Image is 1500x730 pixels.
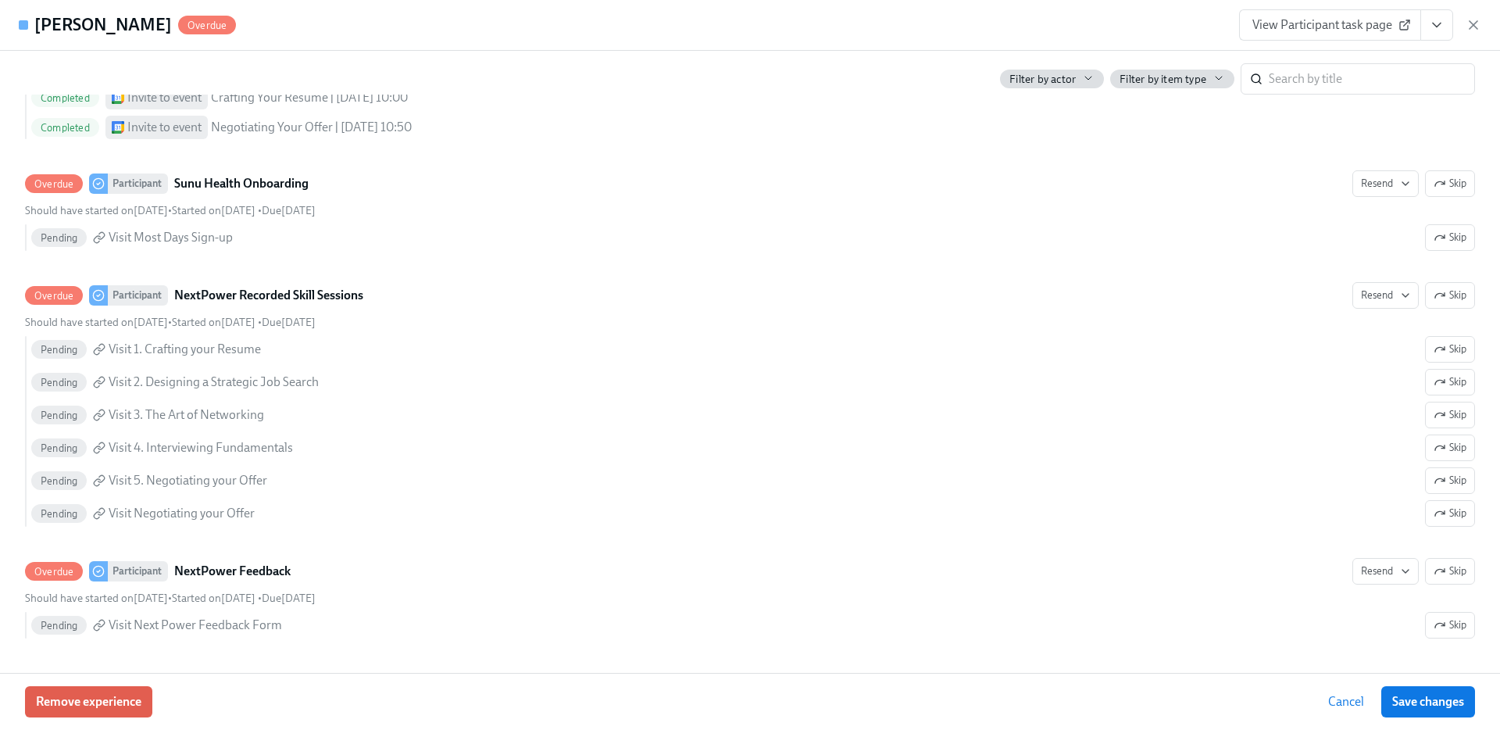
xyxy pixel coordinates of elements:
span: Visit 3. The Art of Networking [109,406,264,424]
span: Visit 2. Designing a Strategic Job Search [109,374,319,391]
span: Should have started on [DATE] [25,204,168,217]
div: Invite to event [127,89,202,106]
button: OverdueParticipantNextPower FeedbackResendShould have started on[DATE]•Started on[DATE] •Due[DATE... [1425,558,1475,585]
span: Visit Next Power Feedback Form [109,617,282,634]
span: Skip [1434,506,1466,521]
button: OverdueParticipantNextPower Recorded Skill SessionsResendSkipShould have started on[DATE]•Started... [1425,500,1475,527]
div: Participant [108,174,168,194]
span: Friday, August 22nd 2025, 9:21 am [172,204,255,217]
span: Skip [1434,407,1466,423]
button: OverdueParticipantNextPower Recorded Skill SessionsResendSkipShould have started on[DATE]•Started... [1425,467,1475,494]
span: Skip [1434,176,1466,191]
span: Filter by item type [1120,72,1206,87]
div: Participant [108,285,168,306]
button: OverdueParticipantNextPower Recorded Skill SessionsResendSkipShould have started on[DATE]•Started... [1425,336,1475,363]
span: Pending [31,475,87,487]
input: Search by title [1269,63,1475,95]
button: OverdueParticipantSunu Health OnboardingResendSkipShould have started on[DATE]•Started on[DATE] •... [1425,224,1475,251]
span: Skip [1434,374,1466,390]
div: Invite to event [127,119,202,136]
span: Save changes [1392,694,1464,710]
span: Skip [1434,440,1466,456]
span: Visit 5. Negotiating your Offer [109,472,267,489]
span: Monday, December 9th 2024, 9:10 am [25,316,168,329]
button: Remove experience [25,686,152,717]
span: Remove experience [36,694,141,710]
span: Friday, August 22nd 2025, 9:21 am [172,316,255,329]
span: Pending [31,344,87,356]
span: Visit 1. Crafting your Resume [109,341,261,358]
span: Skip [1434,473,1466,488]
span: Skip [1434,617,1466,633]
span: Pending [31,442,87,454]
span: Overdue [178,20,236,31]
strong: NextPower Feedback [174,562,291,581]
h4: [PERSON_NAME] [34,13,172,37]
span: Pending [31,410,87,421]
div: Crafting Your Resume | [DATE] 10:00 [211,89,408,106]
span: Pending [31,377,87,388]
span: Skip [1434,342,1466,357]
span: Visit Negotiating your Offer [109,505,255,522]
span: Visit 4. Interviewing Fundamentals [109,439,293,456]
span: Skip [1434,230,1466,245]
span: Thursday, December 19th 2024, 9:10 am [262,316,316,329]
button: OverdueParticipantSunu Health OnboardingSkipShould have started on[DATE]•Started on[DATE] •Due[DA... [1352,170,1419,197]
button: Save changes [1381,686,1475,717]
button: Cancel [1317,686,1375,717]
span: Overdue [25,566,83,578]
button: OverdueParticipantNextPower FeedbackSkipShould have started on[DATE]•Started on[DATE] •Due[DATE] ... [1352,558,1419,585]
span: Overdue [25,290,83,302]
strong: Sunu Health Onboarding [174,174,309,193]
button: OverdueParticipantNextPower Recorded Skill SessionsResendSkipShould have started on[DATE]•Started... [1425,369,1475,395]
div: Negotiating Your Offer | [DATE] 10:50 [211,119,412,136]
button: View task page [1420,9,1453,41]
button: OverdueParticipantSunu Health OnboardingResendShould have started on[DATE]•Started on[DATE] •Due[... [1425,170,1475,197]
span: Due [DATE] [262,592,316,605]
a: View Participant task page [1239,9,1421,41]
button: OverdueParticipantNextPower FeedbackResendSkipShould have started on[DATE]•Started on[DATE] •Due[... [1425,612,1475,639]
span: Skip [1434,288,1466,303]
button: OverdueParticipantNextPower Recorded Skill SessionsResendSkipShould have started on[DATE]•Started... [1425,435,1475,461]
span: Pending [31,508,87,520]
button: Filter by item type [1110,70,1234,88]
button: OverdueParticipantNextPower Recorded Skill SessionsSkipShould have started on[DATE]•Started on[DA... [1352,282,1419,309]
div: • • [25,315,316,330]
span: Friday, August 22nd 2025, 9:21 am [172,592,255,605]
span: Completed [31,92,99,104]
strong: NextPower Recorded Skill Sessions [174,286,363,305]
span: Completed [31,122,99,134]
button: OverdueParticipantNextPower Recorded Skill SessionsResendSkipShould have started on[DATE]•Started... [1425,402,1475,428]
span: Pending [31,620,87,632]
span: Overdue [25,178,83,190]
span: View Participant task page [1252,17,1408,33]
span: Tuesday, December 17th 2024, 9:10 am [25,592,168,605]
span: Skip [1434,564,1466,579]
span: Friday, December 20th 2024, 9:10 am [262,204,316,217]
button: OverdueParticipantNextPower Recorded Skill SessionsResendShould have started on[DATE]•Started on[... [1425,282,1475,309]
span: Resend [1361,288,1410,303]
span: Cancel [1328,694,1364,710]
div: • • [25,203,316,218]
span: Filter by actor [1009,72,1076,87]
span: Visit Most Days Sign-up [109,229,233,246]
span: Resend [1361,564,1410,579]
span: Resend [1361,176,1410,191]
div: Participant [108,561,168,581]
span: Pending [31,232,87,244]
button: Filter by actor [1000,70,1104,88]
div: • • [25,591,316,606]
